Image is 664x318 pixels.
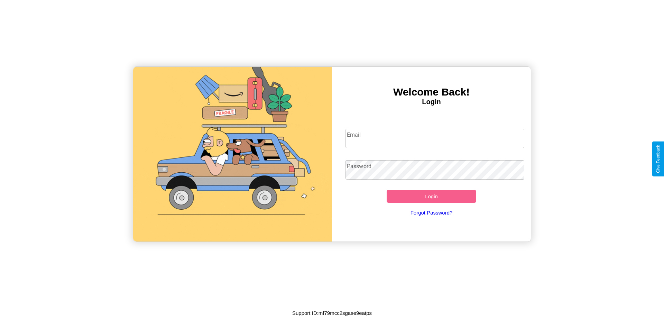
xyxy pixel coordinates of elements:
[292,308,372,318] p: Support ID: mf79mcc2sgase9eatps
[387,190,476,203] button: Login
[342,203,521,222] a: Forgot Password?
[656,145,661,173] div: Give Feedback
[332,98,531,106] h4: Login
[332,86,531,98] h3: Welcome Back!
[133,67,332,242] img: gif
